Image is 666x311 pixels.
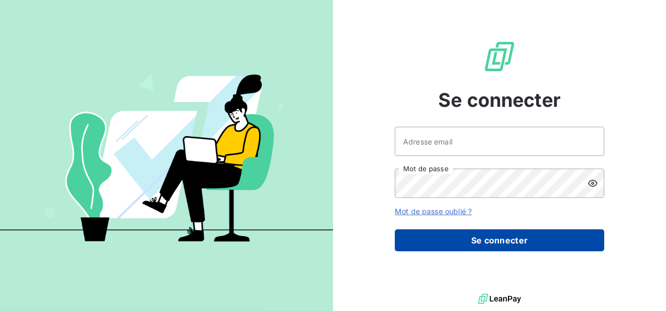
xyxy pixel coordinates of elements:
button: Se connecter [395,229,604,251]
img: Logo LeanPay [483,40,516,73]
input: placeholder [395,127,604,156]
span: Se connecter [438,86,561,114]
a: Mot de passe oublié ? [395,207,472,216]
img: logo [478,291,521,307]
